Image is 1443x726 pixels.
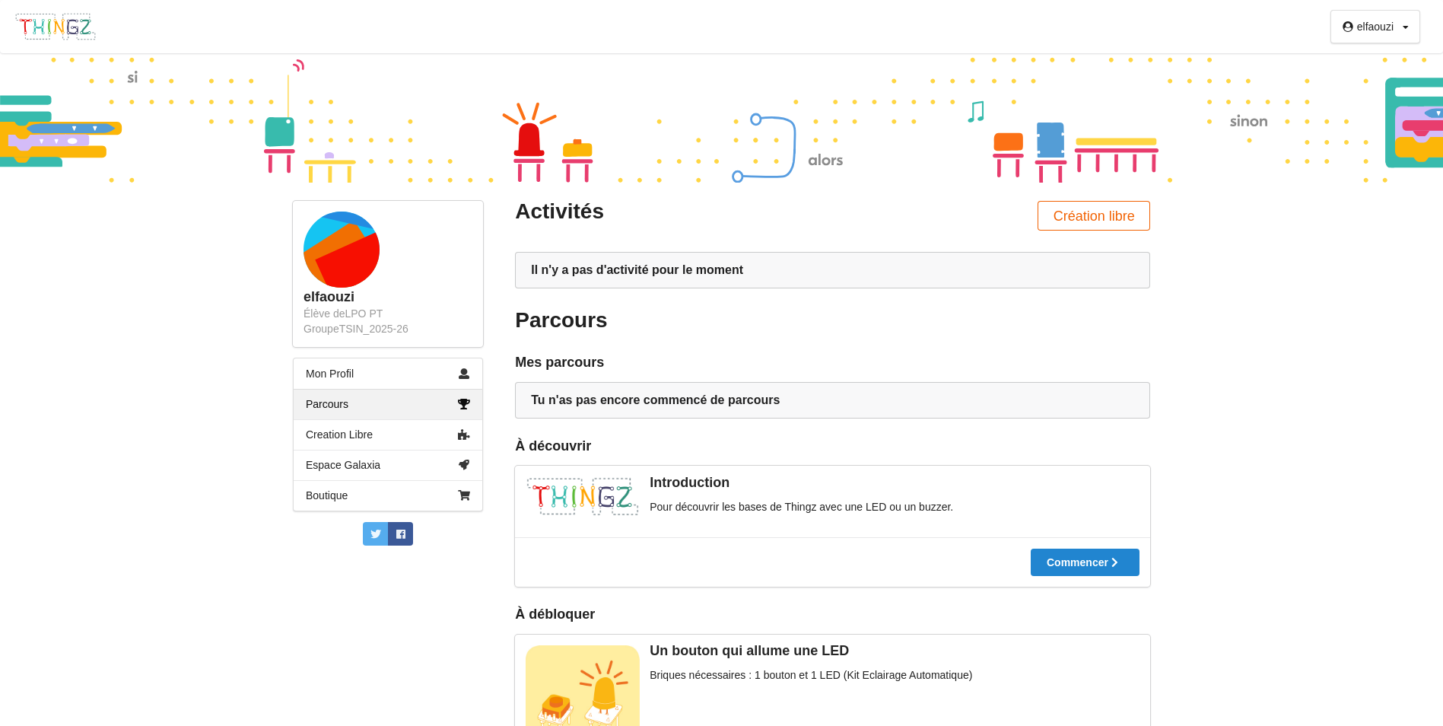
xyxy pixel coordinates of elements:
div: Parcours [515,307,822,334]
a: Boutique [294,480,482,511]
div: Briques nécessaires : 1 bouton et 1 LED (Kit Eclairage Automatique) [526,667,1139,683]
div: elfaouzi [304,288,472,306]
div: Tu n'as pas encore commencé de parcours [531,393,1134,408]
div: Pour découvrir les bases de Thingz avec une LED ou un buzzer. [526,499,1139,514]
button: Création libre [1038,201,1150,231]
div: elfaouzi [1357,21,1394,32]
a: Creation Libre [294,419,482,450]
a: Espace Galaxia [294,450,482,480]
a: Parcours [294,389,482,419]
img: thingz_logo.png [526,476,640,517]
div: Il n'y a pas d'activité pour le moment [531,263,1134,278]
div: Groupe TSIN_2025-26 [304,321,472,336]
div: Introduction [526,474,1139,492]
div: Commencer [1047,557,1124,568]
div: Activités [515,198,822,225]
img: thingz_logo.png [14,12,97,41]
div: Mes parcours [515,354,1150,371]
div: À découvrir [515,438,1150,455]
div: Un bouton qui allume une LED [526,642,1139,660]
div: Élève de LPO PT [304,306,472,321]
button: Commencer [1031,549,1139,576]
a: Mon Profil [294,358,482,389]
div: À débloquer [515,606,595,623]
